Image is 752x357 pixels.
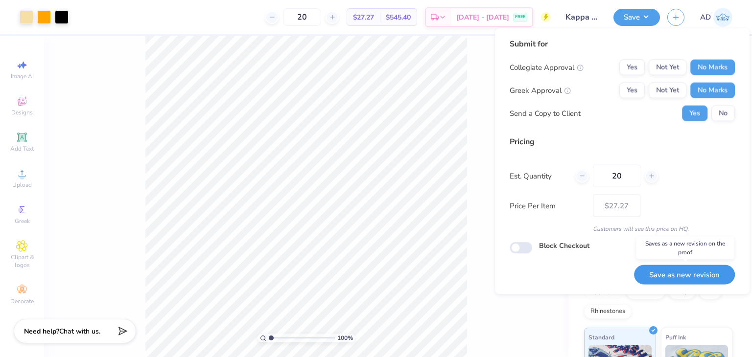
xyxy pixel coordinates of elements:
[588,332,614,342] span: Standard
[510,170,568,181] label: Est. Quantity
[713,8,732,27] img: Anjali Dilish
[59,327,100,336] span: Chat with us.
[690,83,735,98] button: No Marks
[11,109,33,116] span: Designs
[15,217,30,225] span: Greek
[510,200,586,211] label: Price Per Item
[10,297,34,305] span: Decorate
[690,60,735,75] button: No Marks
[515,14,525,21] span: FREE
[584,304,632,319] div: Rhinestones
[456,12,509,22] span: [DATE] - [DATE]
[510,108,581,119] div: Send a Copy to Client
[510,136,735,148] div: Pricing
[619,83,645,98] button: Yes
[12,181,32,189] span: Upload
[510,62,584,73] div: Collegiate Approval
[11,72,34,80] span: Image AI
[593,165,640,187] input: – –
[10,145,34,153] span: Add Text
[510,85,571,96] div: Greek Approval
[665,332,686,342] span: Puff Ink
[337,334,353,342] span: 100 %
[510,38,735,50] div: Submit for
[619,60,645,75] button: Yes
[283,8,321,26] input: – –
[558,7,606,27] input: Untitled Design
[5,253,39,269] span: Clipart & logos
[353,12,374,22] span: $27.27
[700,8,732,27] a: AD
[634,265,735,285] button: Save as new revision
[613,9,660,26] button: Save
[711,106,735,121] button: No
[700,12,711,23] span: AD
[649,60,686,75] button: Not Yet
[510,224,735,233] div: Customers will see this price on HQ.
[539,241,589,251] label: Block Checkout
[682,106,707,121] button: Yes
[24,327,59,336] strong: Need help?
[649,83,686,98] button: Not Yet
[636,237,734,259] div: Saves as a new revision on the proof
[386,12,411,22] span: $545.40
